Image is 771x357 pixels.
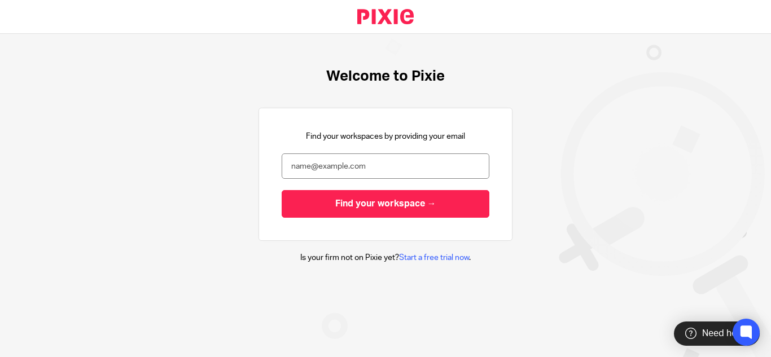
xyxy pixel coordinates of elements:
div: Need help? [674,321,760,346]
a: Start a free trial now [399,254,469,262]
input: Find your workspace → [282,190,489,218]
p: Find your workspaces by providing your email [306,131,465,142]
input: name@example.com [282,153,489,179]
p: Is your firm not on Pixie yet? . [300,252,471,263]
h1: Welcome to Pixie [326,68,445,85]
